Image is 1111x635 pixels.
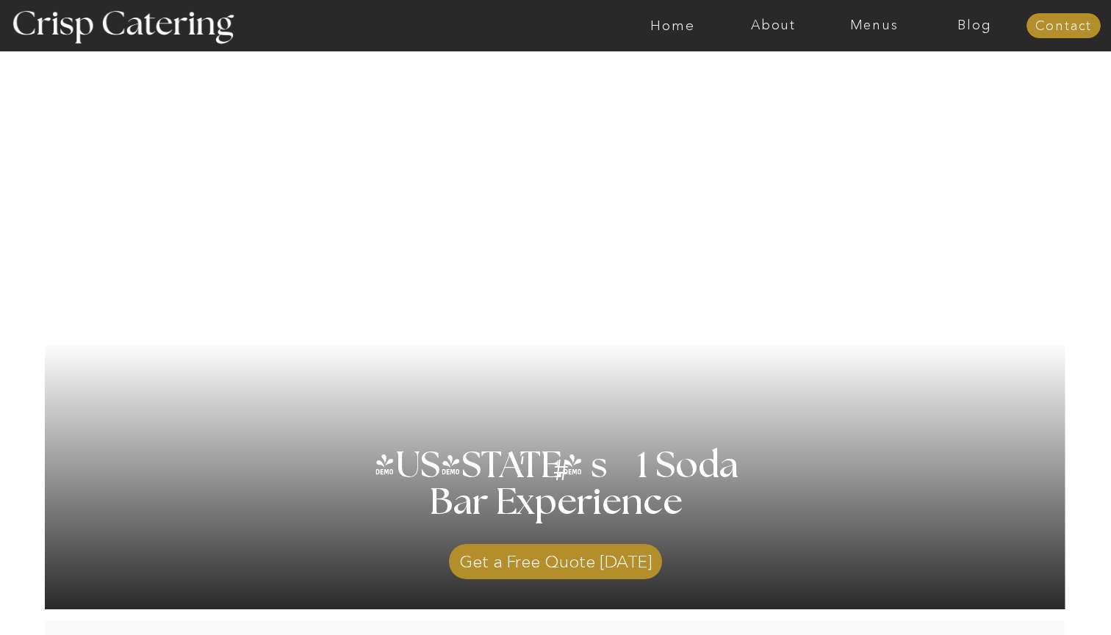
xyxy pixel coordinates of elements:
a: Get a Free Quote [DATE] [449,537,662,579]
a: Menus [824,18,924,33]
h3: ' [493,448,553,485]
a: Contact [1026,19,1101,34]
h1: [US_STATE] s 1 Soda Bar Experience [368,448,744,558]
h3: # [521,456,605,498]
a: Home [622,18,723,33]
iframe: podium webchat widget bubble [964,562,1111,635]
a: About [723,18,824,33]
a: Blog [924,18,1025,33]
